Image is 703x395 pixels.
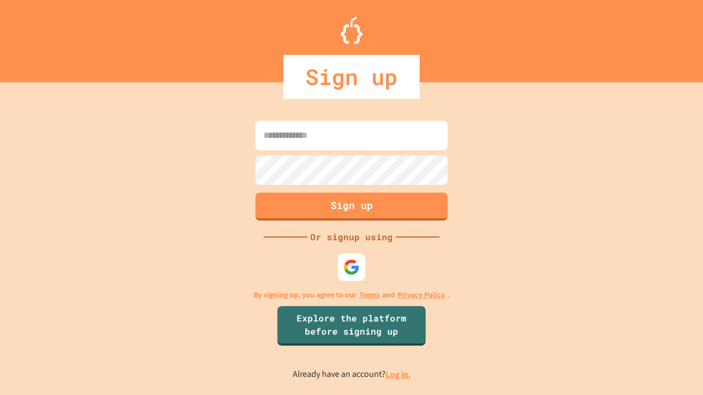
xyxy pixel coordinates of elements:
[255,193,448,221] button: Sign up
[343,259,360,275] img: google-icon.svg
[277,306,426,346] a: Explore the platform before signing up
[293,368,411,381] p: Already have an account?
[359,289,380,301] a: Terms
[283,55,420,99] div: Sign up
[308,230,395,244] div: Or signup using
[398,289,445,301] a: Privacy Policy
[254,289,450,301] p: By signing up, you agree to our and .
[386,369,411,380] a: Log in.
[341,16,362,44] img: Logo.svg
